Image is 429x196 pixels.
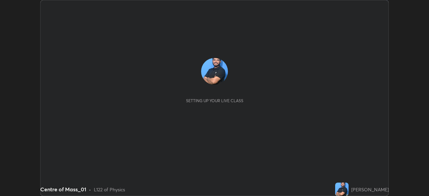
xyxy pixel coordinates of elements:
[89,186,91,193] div: •
[201,58,228,85] img: f2301bd397bc4cf78b0e65b0791dc59c.jpg
[351,186,389,193] div: [PERSON_NAME]
[94,186,125,193] div: L122 of Physics
[335,183,349,196] img: f2301bd397bc4cf78b0e65b0791dc59c.jpg
[186,98,243,103] div: Setting up your live class
[40,185,86,193] div: Centre of Mass_01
